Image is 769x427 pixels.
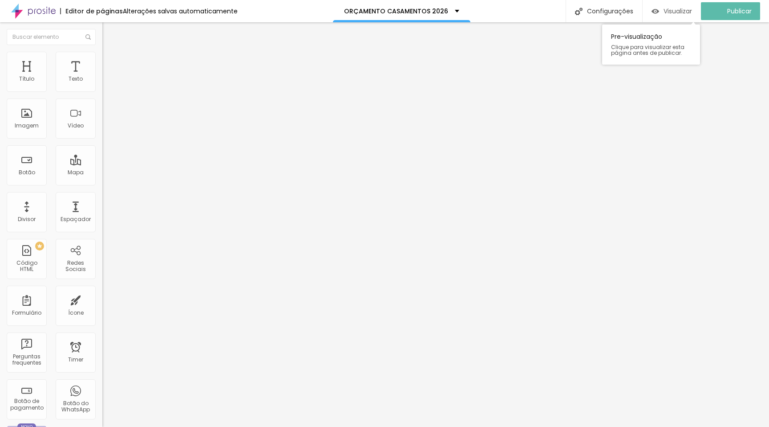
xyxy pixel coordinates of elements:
button: Publicar [701,2,760,20]
input: Buscar elemento [7,29,96,45]
div: Pre-visualização [602,25,700,65]
div: Botão do WhatsApp [58,400,93,413]
div: Formulário [12,310,41,316]
div: Divisor [18,216,36,222]
iframe: Editor [102,22,769,427]
div: Texto [69,76,83,82]
div: Perguntas frequentes [9,353,44,366]
div: Alterações salvas automaticamente [123,8,238,14]
img: view-1.svg [652,8,659,15]
span: Visualizar [664,8,692,15]
div: Mapa [68,169,84,176]
div: Editor de páginas [60,8,123,14]
div: Botão [19,169,35,176]
div: Vídeo [68,123,84,129]
span: Clique para visualizar esta página antes de publicar. [611,44,691,56]
img: Icone [575,8,583,15]
div: Código HTML [9,260,44,273]
div: Espaçador [61,216,91,222]
div: Timer [68,357,83,363]
p: ORÇAMENTO CASAMENTOS 2026 [344,8,448,14]
span: Publicar [727,8,752,15]
button: Visualizar [643,2,701,20]
div: Botão de pagamento [9,398,44,411]
div: Título [19,76,34,82]
div: Imagem [15,123,39,129]
img: Icone [85,34,91,40]
div: Ícone [68,310,84,316]
div: Redes Sociais [58,260,93,273]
